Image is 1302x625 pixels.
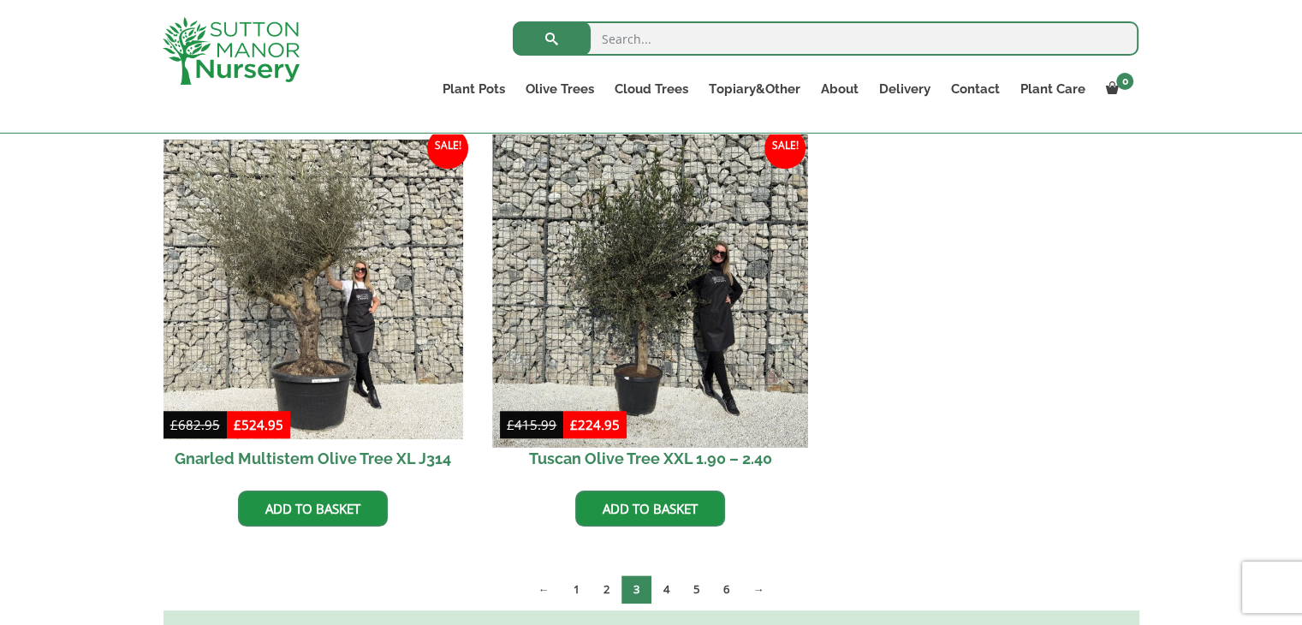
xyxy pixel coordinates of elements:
span: Sale! [764,128,806,169]
a: Page 1 [562,575,592,604]
a: Plant Care [1009,77,1095,101]
span: £ [570,416,578,433]
a: Sale! Tuscan Olive Tree XXL 1.90 – 2.40 [500,140,800,479]
img: logo [163,17,300,85]
bdi: 224.95 [570,416,620,433]
a: → [741,575,776,604]
a: Page 6 [711,575,741,604]
a: Sale! Gnarled Multistem Olive Tree XL J314 [163,140,464,479]
span: Page 3 [621,575,651,604]
a: Contact [940,77,1009,101]
a: Page 2 [592,575,621,604]
a: Topiary&Other [699,77,810,101]
h2: Tuscan Olive Tree XXL 1.90 – 2.40 [500,439,800,478]
a: Add to basket: “Tuscan Olive Tree XXL 1.90 - 2.40” [575,491,725,527]
a: About [810,77,868,101]
img: Gnarled Multistem Olive Tree XL J314 [163,140,464,440]
span: 0 [1116,73,1133,90]
span: £ [170,416,178,433]
bdi: 524.95 [234,416,283,433]
a: Page 5 [681,575,711,604]
a: Olive Trees [515,77,604,101]
span: Sale! [427,128,468,169]
a: Cloud Trees [604,77,699,101]
a: 0 [1095,77,1139,101]
bdi: 682.95 [170,416,220,433]
a: ← [526,575,562,604]
a: Page 4 [651,575,681,604]
a: Add to basket: “Gnarled Multistem Olive Tree XL J314” [238,491,388,527]
span: £ [234,416,241,433]
a: Plant Pots [432,77,515,101]
span: £ [507,416,514,433]
bdi: 415.99 [507,416,556,433]
h2: Gnarled Multistem Olive Tree XL J314 [163,439,464,478]
img: Tuscan Olive Tree XXL 1.90 - 2.40 [493,132,808,447]
input: Search... [513,21,1139,56]
nav: Product Pagination [163,574,1139,610]
a: Delivery [868,77,940,101]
